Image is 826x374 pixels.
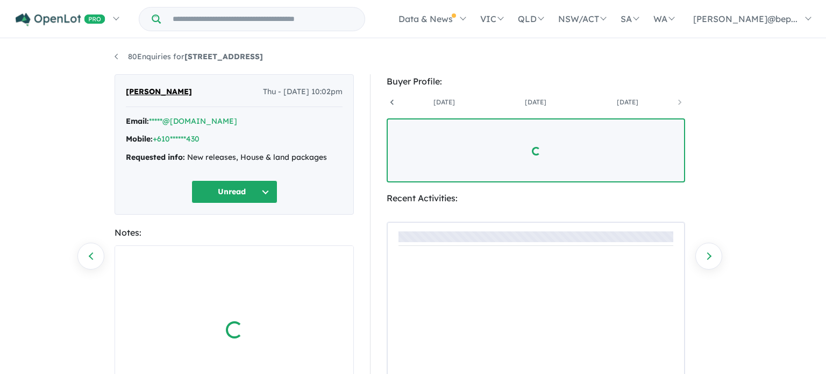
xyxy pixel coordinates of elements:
strong: Mobile: [126,134,153,144]
div: Recent Activities: [387,191,685,206]
img: Openlot PRO Logo White [16,13,105,26]
span: Thu - [DATE] 10:02pm [263,86,343,98]
a: [DATE] [490,97,581,108]
nav: breadcrumb [115,51,711,63]
button: Unread [191,180,277,203]
a: 80Enquiries for[STREET_ADDRESS] [115,52,263,61]
a: [DATE] [398,97,490,108]
span: [PERSON_NAME]@bep... [693,13,797,24]
input: Try estate name, suburb, builder or developer [163,8,362,31]
a: [DATE] [673,97,765,108]
a: [DATE] [582,97,673,108]
strong: [STREET_ADDRESS] [184,52,263,61]
div: New releases, House & land packages [126,151,343,164]
strong: Email: [126,116,149,126]
div: Buyer Profile: [387,74,685,89]
strong: Requested info: [126,152,185,162]
span: [PERSON_NAME] [126,86,192,98]
div: Notes: [115,225,354,240]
